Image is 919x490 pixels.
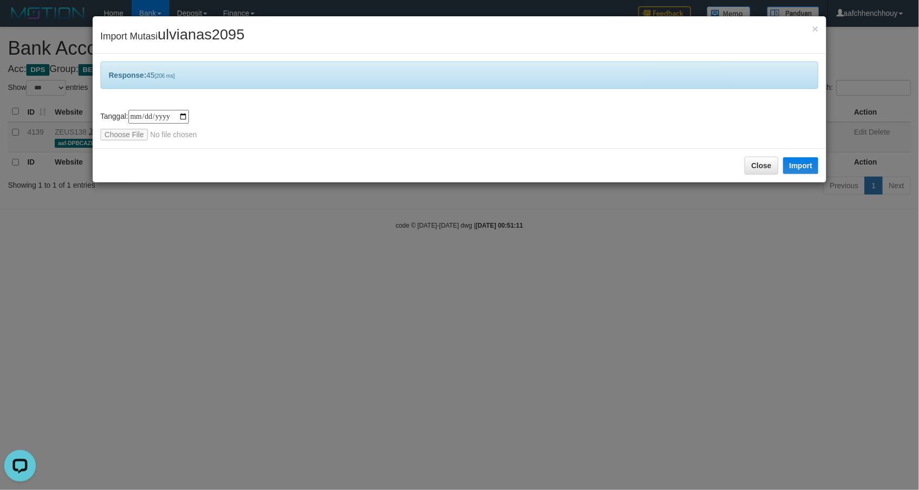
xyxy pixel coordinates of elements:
[158,26,245,43] span: ulvianas2095
[812,23,818,35] span: ×
[155,73,175,79] span: [206 ms]
[812,23,818,34] button: Close
[101,62,819,89] div: 45
[109,71,147,79] b: Response:
[101,31,245,42] span: Import Mutasi
[783,157,819,174] button: Import
[101,110,819,140] div: Tanggal:
[745,157,778,175] button: Close
[4,4,36,36] button: Open LiveChat chat widget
